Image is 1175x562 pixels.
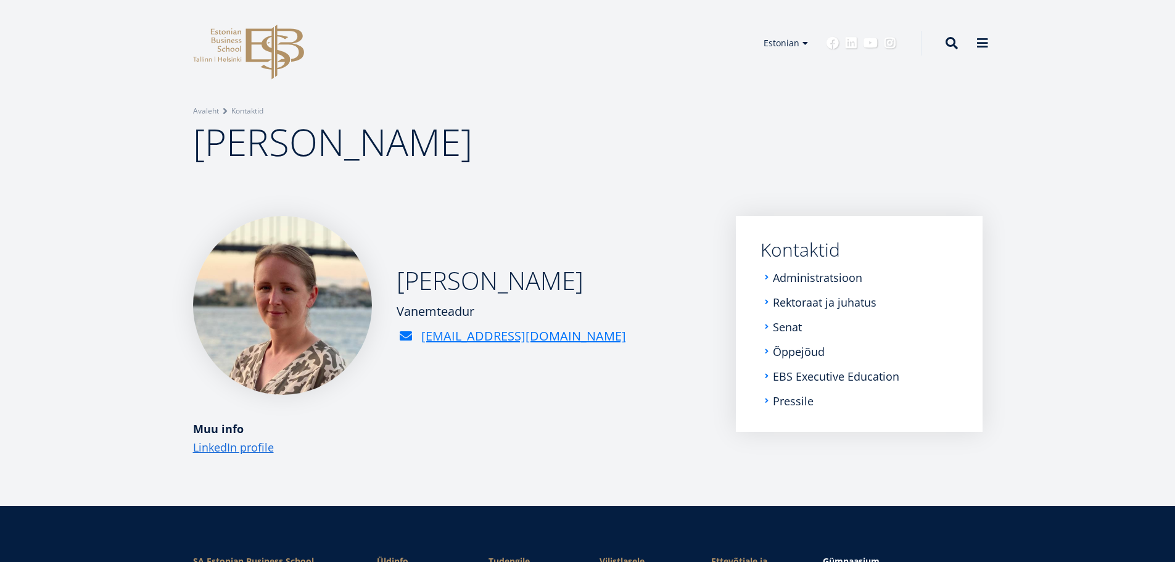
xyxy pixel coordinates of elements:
[773,321,802,333] a: Senat
[773,345,825,358] a: Õppejõud
[193,438,274,457] a: LinkedIn profile
[193,105,219,117] a: Avaleht
[884,37,896,49] a: Instagram
[397,302,626,321] div: Vanemteadur
[193,419,711,438] div: Muu info
[845,37,857,49] a: Linkedin
[773,271,862,284] a: Administratsioon
[761,241,958,259] a: Kontaktid
[421,327,626,345] a: [EMAIL_ADDRESS][DOMAIN_NAME]
[773,296,876,308] a: Rektoraat ja juhatus
[773,395,814,407] a: Pressile
[864,37,878,49] a: Youtube
[827,37,839,49] a: Facebook
[773,370,899,382] a: EBS Executive Education
[397,265,626,296] h2: [PERSON_NAME]
[231,105,263,117] a: Kontaktid
[193,216,372,395] img: Annika Kaabel
[193,117,472,167] span: [PERSON_NAME]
